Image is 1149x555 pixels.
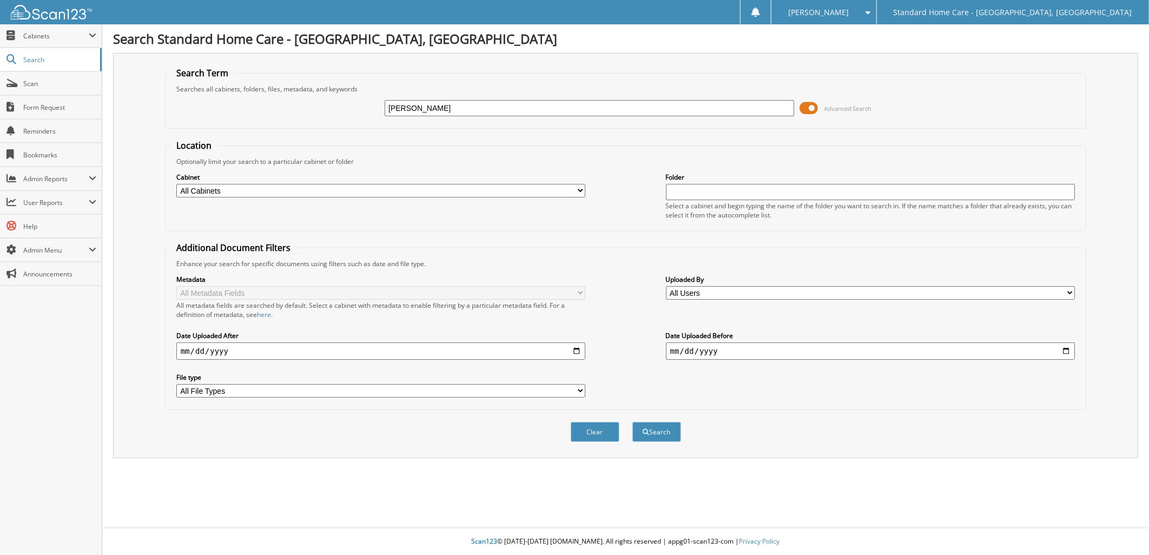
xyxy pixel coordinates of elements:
span: [PERSON_NAME] [788,9,849,16]
span: Advanced Search [824,104,872,113]
div: Searches all cabinets, folders, files, metadata, and keywords [171,84,1081,94]
span: User Reports [23,198,89,207]
legend: Search Term [171,67,234,79]
span: Search [23,55,95,64]
legend: Location [171,140,217,151]
label: Cabinet [176,173,586,182]
div: © [DATE]-[DATE] [DOMAIN_NAME]. All rights reserved | appg01-scan123-com | [102,528,1149,555]
button: Clear [571,422,619,442]
span: Admin Reports [23,174,89,183]
div: All metadata fields are searched by default. Select a cabinet with metadata to enable filtering b... [176,301,586,319]
span: Scan123 [472,537,498,546]
label: Date Uploaded After [176,331,586,340]
span: Admin Menu [23,246,89,255]
span: Help [23,222,96,231]
input: start [176,342,586,360]
label: Uploaded By [666,275,1075,284]
label: Folder [666,173,1075,182]
span: Announcements [23,269,96,279]
label: Date Uploaded Before [666,331,1075,340]
label: Metadata [176,275,586,284]
span: Standard Home Care - [GEOGRAPHIC_DATA], [GEOGRAPHIC_DATA] [894,9,1132,16]
div: Optionally limit your search to a particular cabinet or folder [171,157,1081,166]
span: Cabinets [23,31,89,41]
legend: Additional Document Filters [171,242,296,254]
span: Bookmarks [23,150,96,160]
span: Scan [23,79,96,88]
a: Privacy Policy [739,537,780,546]
div: Enhance your search for specific documents using filters such as date and file type. [171,259,1081,268]
h1: Search Standard Home Care - [GEOGRAPHIC_DATA], [GEOGRAPHIC_DATA] [113,30,1138,48]
span: Form Request [23,103,96,112]
span: Reminders [23,127,96,136]
button: Search [632,422,681,442]
input: end [666,342,1075,360]
img: scan123-logo-white.svg [11,5,92,19]
a: here [257,310,271,319]
div: Select a cabinet and begin typing the name of the folder you want to search in. If the name match... [666,201,1075,220]
label: File type [176,373,586,382]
